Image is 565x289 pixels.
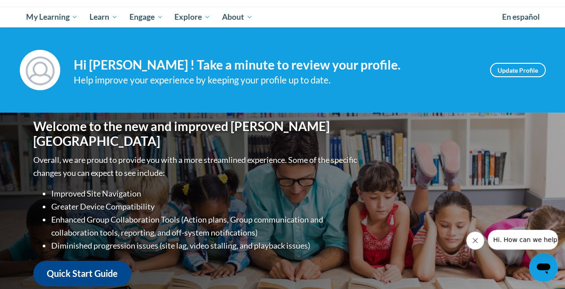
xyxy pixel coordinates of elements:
[51,187,359,200] li: Improved Site Navigation
[20,50,60,90] img: Profile Image
[74,57,476,73] h4: Hi [PERSON_NAME] ! Take a minute to review your profile.
[216,7,258,27] a: About
[529,253,558,282] iframe: Button to launch messaging window
[84,7,124,27] a: Learn
[169,7,216,27] a: Explore
[222,12,253,22] span: About
[466,232,484,250] iframe: Close message
[51,200,359,213] li: Greater Device Compatibility
[51,213,359,239] li: Enhanced Group Collaboration Tools (Action plans, Group communication and collaboration tools, re...
[5,6,73,13] span: Hi. How can we help?
[502,12,540,22] span: En español
[33,261,131,286] a: Quick Start Guide
[496,8,546,26] a: En español
[20,7,546,27] div: Main menu
[129,12,163,22] span: Engage
[490,63,546,77] a: Update Profile
[51,239,359,252] li: Diminished progression issues (site lag, video stalling, and playback issues)
[33,119,359,149] h1: Welcome to the new and improved [PERSON_NAME][GEOGRAPHIC_DATA]
[124,7,169,27] a: Engage
[74,73,476,88] div: Help improve your experience by keeping your profile up to date.
[89,12,118,22] span: Learn
[174,12,210,22] span: Explore
[21,7,84,27] a: My Learning
[488,230,558,250] iframe: Message from company
[33,153,359,180] p: Overall, we are proud to provide you with a more streamlined experience. Some of the specific cha...
[26,12,78,22] span: My Learning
